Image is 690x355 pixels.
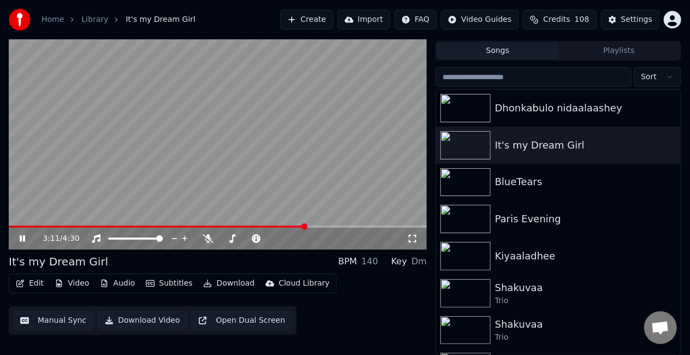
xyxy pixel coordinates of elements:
button: Credits108 [523,10,596,29]
img: youka [9,9,31,31]
span: Credits [543,14,570,25]
button: Edit [11,276,48,291]
div: Dhonkabulo nidaalaashey [495,100,676,116]
span: 4:30 [62,233,79,244]
a: Home [42,14,64,25]
div: BlueTears [495,174,676,190]
div: Shakuvaa [495,280,676,295]
button: Audio [96,276,139,291]
div: Settings [621,14,652,25]
span: 108 [575,14,589,25]
button: Open Dual Screen [191,311,292,330]
button: Video [50,276,93,291]
button: Settings [601,10,659,29]
div: It's my Dream Girl [9,254,108,269]
button: Create [280,10,333,29]
button: Subtitles [141,276,197,291]
span: It's my Dream Girl [126,14,195,25]
button: Playlists [558,43,680,59]
span: Sort [641,72,657,82]
nav: breadcrumb [42,14,196,25]
div: Key [391,255,407,268]
div: Paris Evening [495,211,676,227]
div: Trio [495,332,676,343]
button: Manual Sync [13,311,93,330]
a: Open chat [644,311,677,344]
a: Library [81,14,108,25]
div: Kiyaaladhee [495,248,676,264]
div: Shakuvaa [495,317,676,332]
div: / [43,233,69,244]
button: Download [199,276,259,291]
button: Download Video [98,311,187,330]
div: Trio [495,295,676,306]
div: Cloud Library [279,278,329,289]
span: 3:11 [43,233,60,244]
div: Dm [411,255,427,268]
div: BPM [338,255,357,268]
button: Import [338,10,390,29]
button: FAQ [394,10,437,29]
button: Video Guides [441,10,518,29]
div: 140 [362,255,379,268]
div: It's my Dream Girl [495,138,676,153]
button: Songs [437,43,558,59]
